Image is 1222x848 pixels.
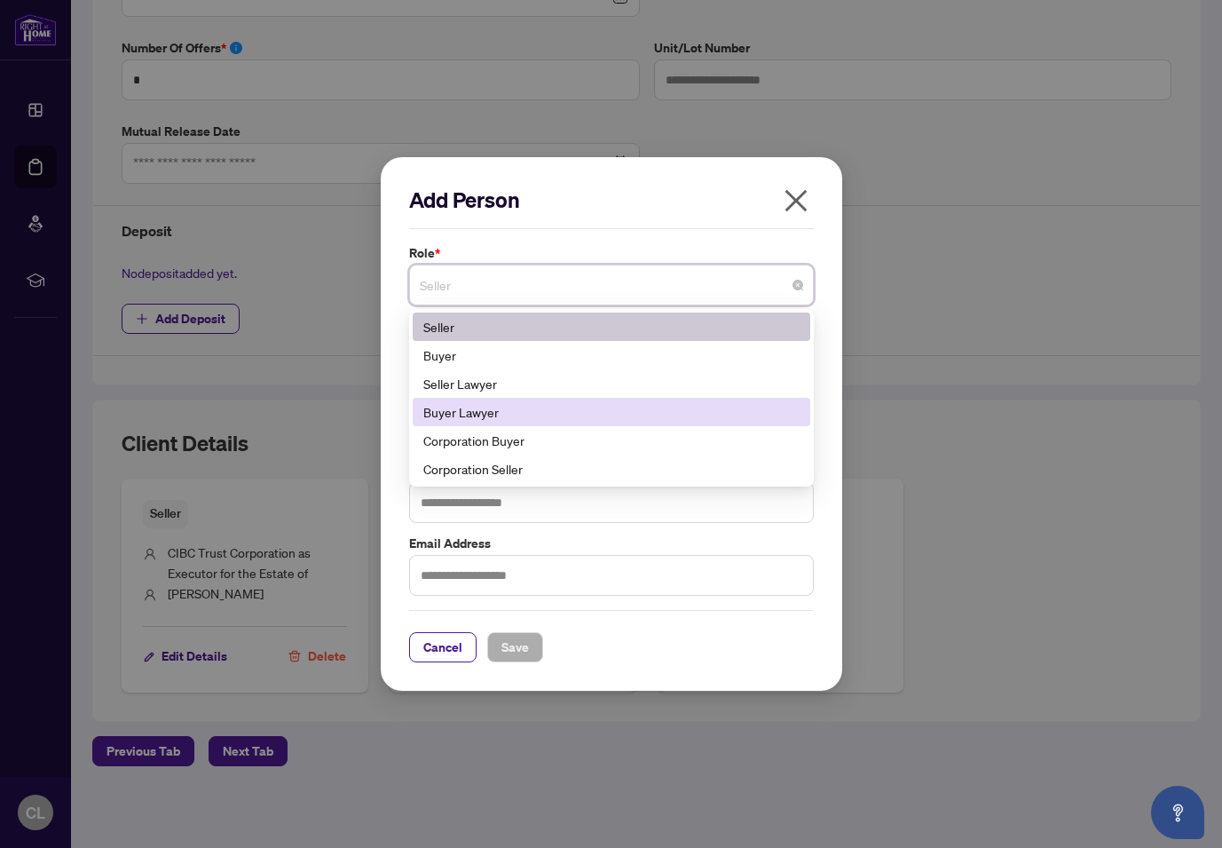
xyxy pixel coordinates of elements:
span: Seller [420,268,803,302]
div: Buyer Lawyer [413,398,810,426]
div: Corporation Buyer [413,426,810,455]
h2: Add Person [409,186,814,214]
div: Corporation Seller [413,455,810,483]
div: Seller Lawyer [423,374,800,393]
div: Seller [413,313,810,341]
label: Email Address [409,534,814,553]
span: Cancel [423,633,462,662]
div: Seller [423,317,800,337]
div: Buyer Lawyer [423,402,800,422]
div: Corporation Seller [423,459,800,479]
div: Buyer [413,341,810,369]
div: Seller Lawyer [413,369,810,398]
button: Cancel [409,632,477,662]
div: Corporation Buyer [423,431,800,450]
label: Role [409,243,814,263]
span: close [782,186,810,215]
button: Open asap [1151,786,1204,839]
div: Buyer [423,345,800,365]
button: Save [487,632,543,662]
span: close-circle [792,280,803,290]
